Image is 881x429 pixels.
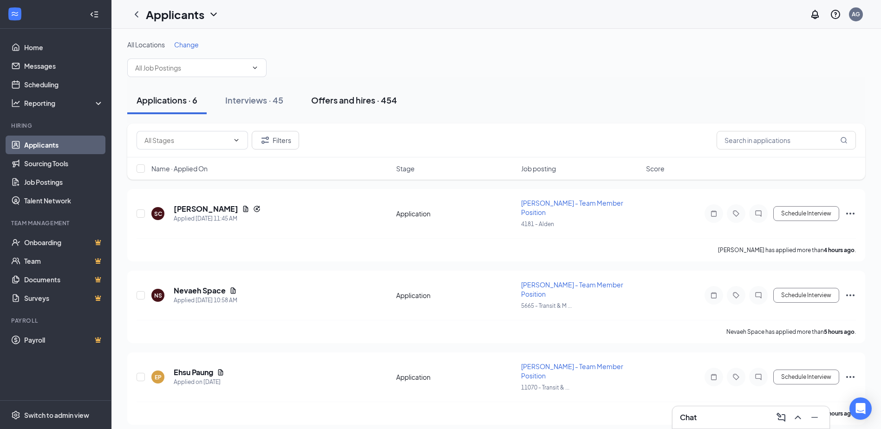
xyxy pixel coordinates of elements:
[24,252,104,270] a: TeamCrown
[717,131,856,149] input: Search in applications
[24,154,104,173] a: Sourcing Tools
[208,9,219,20] svg: ChevronDown
[845,208,856,219] svg: Ellipses
[24,289,104,307] a: SurveysCrown
[154,210,162,218] div: SC
[131,9,142,20] svg: ChevronLeft
[217,369,224,376] svg: Document
[146,6,204,22] h1: Applicants
[521,221,554,227] span: 4181 - Alden
[396,164,415,173] span: Stage
[708,210,719,217] svg: Note
[135,63,248,73] input: All Job Postings
[849,397,872,420] div: Open Intercom Messenger
[253,205,261,213] svg: Reapply
[646,164,665,173] span: Score
[127,40,165,49] span: All Locations
[521,302,572,309] span: 5665 - Transit & M ...
[774,410,789,425] button: ComposeMessage
[824,328,855,335] b: 5 hours ago
[753,292,764,299] svg: ChatInactive
[792,412,803,423] svg: ChevronUp
[24,191,104,210] a: Talent Network
[521,280,623,298] span: [PERSON_NAME] - Team Member Position
[840,136,848,144] svg: MagnifyingGlass
[521,384,569,391] span: 11070 - Transit & ...
[773,288,839,303] button: Schedule Interview
[11,98,20,108] svg: Analysis
[731,292,742,299] svg: Tag
[225,94,283,106] div: Interviews · 45
[830,9,841,20] svg: QuestionInfo
[680,412,697,422] h3: Chat
[24,38,104,57] a: Home
[24,173,104,191] a: Job Postings
[174,296,237,305] div: Applied [DATE] 10:58 AM
[731,210,742,217] svg: Tag
[731,373,742,381] svg: Tag
[708,373,719,381] svg: Note
[137,94,197,106] div: Applications · 6
[24,410,89,420] div: Switch to admin view
[11,122,102,130] div: Hiring
[11,410,20,420] svg: Settings
[773,206,839,221] button: Schedule Interview
[718,246,856,254] p: [PERSON_NAME] has applied more than .
[260,135,271,146] svg: Filter
[24,233,104,252] a: OnboardingCrown
[809,412,820,423] svg: Minimize
[155,373,162,381] div: EP
[151,164,208,173] span: Name · Applied On
[845,290,856,301] svg: Ellipses
[521,164,556,173] span: Job posting
[144,135,229,145] input: All Stages
[845,371,856,383] svg: Ellipses
[852,10,860,18] div: AG
[24,57,104,75] a: Messages
[521,362,623,380] span: [PERSON_NAME] - Team Member Position
[821,410,855,417] b: 17 hours ago
[24,331,104,349] a: PayrollCrown
[174,204,238,214] h5: [PERSON_NAME]
[753,210,764,217] svg: ChatInactive
[776,412,787,423] svg: ComposeMessage
[311,94,397,106] div: Offers and hires · 454
[252,131,299,149] button: Filter Filters
[809,9,821,20] svg: Notifications
[24,270,104,289] a: DocumentsCrown
[807,410,822,425] button: Minimize
[11,317,102,325] div: Payroll
[726,328,856,336] p: Nevaeh Space has applied more than .
[24,136,104,154] a: Applicants
[396,291,516,300] div: Application
[242,205,249,213] svg: Document
[11,219,102,227] div: Team Management
[24,75,104,94] a: Scheduling
[790,410,805,425] button: ChevronUp
[24,98,104,108] div: Reporting
[708,292,719,299] svg: Note
[753,373,764,381] svg: ChatInactive
[174,286,226,296] h5: Nevaeh Space
[174,377,224,387] div: Applied on [DATE]
[773,370,839,384] button: Schedule Interview
[233,136,240,144] svg: ChevronDown
[396,372,516,382] div: Application
[229,287,237,294] svg: Document
[174,40,199,49] span: Change
[396,209,516,218] div: Application
[10,9,20,19] svg: WorkstreamLogo
[824,247,855,253] b: 4 hours ago
[90,10,99,19] svg: Collapse
[521,199,623,216] span: [PERSON_NAME] - Team Member Position
[174,214,261,223] div: Applied [DATE] 11:45 AM
[174,367,213,377] h5: Ehsu Paung
[251,64,259,71] svg: ChevronDown
[154,292,162,299] div: NS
